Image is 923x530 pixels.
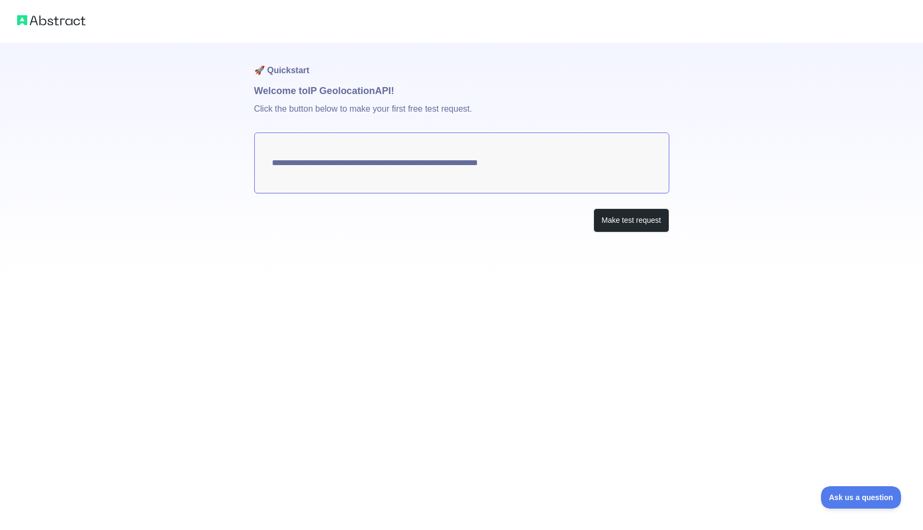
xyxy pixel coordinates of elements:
[254,43,669,83] h1: 🚀 Quickstart
[593,208,669,232] button: Make test request
[821,486,902,509] iframe: Toggle Customer Support
[254,98,669,132] p: Click the button below to make your first free test request.
[17,13,85,28] img: Abstract logo
[254,83,669,98] h1: Welcome to IP Geolocation API!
